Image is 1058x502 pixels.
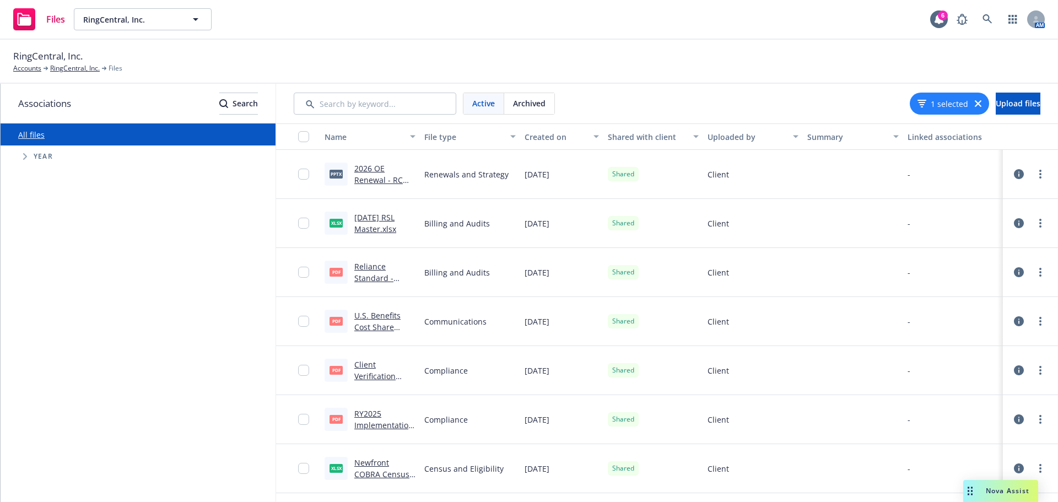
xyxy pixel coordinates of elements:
span: [DATE] [525,463,549,474]
button: Upload files [996,93,1040,115]
span: Shared [612,267,634,277]
span: Client [708,218,729,229]
a: Switch app [1002,8,1024,30]
span: [DATE] [525,316,549,327]
a: more [1034,315,1047,328]
div: - [908,316,910,327]
a: more [1034,413,1047,426]
span: Shared [612,316,634,326]
span: [DATE] [525,414,549,425]
input: Toggle Row Selected [298,169,309,180]
span: Client [708,463,729,474]
span: Compliance [424,414,468,425]
a: more [1034,266,1047,279]
div: - [908,463,910,474]
a: U.S. Benefits Cost Share Philosophy.pdf [354,310,409,344]
a: RingCentral, Inc. [50,63,100,73]
button: Shared with client [603,123,703,150]
button: Name [320,123,420,150]
a: more [1034,364,1047,377]
span: Renewals and Strategy [424,169,509,180]
span: Client [708,365,729,376]
span: Shared [612,169,634,179]
button: SearchSearch [219,93,258,115]
button: RingCentral, Inc. [74,8,212,30]
span: Shared [612,218,634,228]
div: - [908,414,910,425]
span: Active [472,98,495,109]
div: 6 [938,10,948,20]
input: Toggle Row Selected [298,414,309,425]
div: - [908,169,910,180]
button: Uploaded by [703,123,803,150]
span: [DATE] [525,267,549,278]
input: Toggle Row Selected [298,365,309,376]
input: Search by keyword... [294,93,456,115]
span: Billing and Audits [424,218,490,229]
input: Toggle Row Selected [298,316,309,327]
span: RingCentral, Inc. [83,14,179,25]
a: Client Verification Report - RingCentral - 02122025.pdf [354,359,404,416]
span: Files [109,63,122,73]
span: Compliance [424,365,468,376]
button: Linked associations [903,123,1003,150]
div: File type [424,131,503,143]
span: pdf [330,268,343,276]
svg: Search [219,99,228,108]
input: Select all [298,131,309,142]
span: [DATE] [525,169,549,180]
a: [DATE] RSL Master.xlsx [354,212,396,234]
div: - [908,218,910,229]
div: Drag to move [963,480,977,502]
div: Shared with client [608,131,687,143]
span: pptx [330,170,343,178]
a: RY2025 Implementation Call Recap - RingCentral.pdf [354,408,413,454]
span: Client [708,316,729,327]
input: Toggle Row Selected [298,267,309,278]
span: Billing and Audits [424,267,490,278]
span: xlsx [330,464,343,472]
span: Upload files [996,98,1040,109]
a: Search [976,8,998,30]
a: more [1034,217,1047,230]
a: more [1034,462,1047,475]
span: Client [708,414,729,425]
a: 2026 OE Renewal - RC Executive Slides.pptx [354,163,403,208]
div: - [908,267,910,278]
span: Shared [612,414,634,424]
span: Year [34,153,53,160]
a: more [1034,168,1047,181]
span: Archived [513,98,546,109]
span: Client [708,169,729,180]
span: pdf [330,317,343,325]
div: Tree Example [1,145,276,168]
button: Created on [520,123,603,150]
span: xlsx [330,219,343,227]
span: Communications [424,316,487,327]
span: Client [708,267,729,278]
button: Nova Assist [963,480,1038,502]
span: Census and Eligibility [424,463,504,474]
div: Linked associations [908,131,998,143]
button: 1 selected [917,98,968,110]
div: - [908,365,910,376]
a: Accounts [13,63,41,73]
span: Nova Assist [986,486,1029,495]
div: Search [219,93,258,114]
span: Files [46,15,65,24]
span: Shared [612,365,634,375]
span: Shared [612,463,634,473]
button: File type [420,123,520,150]
div: Summary [807,131,886,143]
div: Name [325,131,403,143]
span: [DATE] [525,218,549,229]
div: Created on [525,131,587,143]
a: Newfront COBRA Census - [DATE].xlsx [354,457,414,491]
span: [DATE] [525,365,549,376]
span: RingCentral, Inc. [13,49,83,63]
div: Uploaded by [708,131,786,143]
a: Report a Bug [951,8,973,30]
span: pdf [330,366,343,374]
a: All files [18,129,45,140]
input: Toggle Row Selected [298,218,309,229]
